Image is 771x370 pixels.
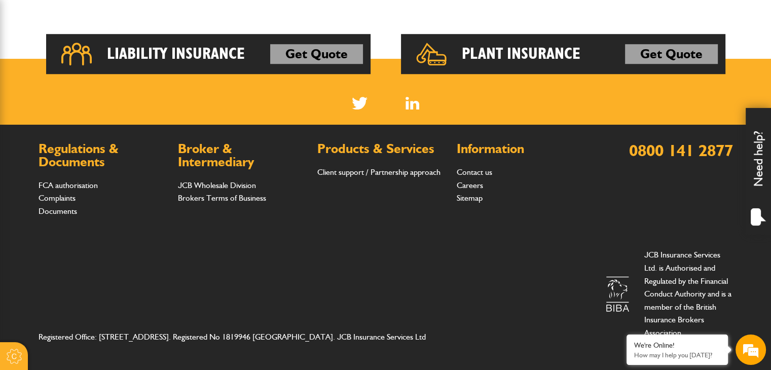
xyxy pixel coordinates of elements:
[39,142,168,168] h2: Regulations & Documents
[270,44,363,64] a: Get Quote
[39,193,76,203] a: Complaints
[634,351,720,359] p: How may I help you today?
[406,97,419,109] a: LinkedIn
[644,248,733,339] p: JCB Insurance Services Ltd. is Authorised and Regulated by the Financial Conduct Authority and is...
[629,140,733,160] a: 0800 141 2877
[746,108,771,235] div: Need help?
[457,142,586,156] h2: Information
[634,341,720,350] div: We're Online!
[166,5,191,29] div: Minimize live chat window
[53,57,170,70] div: Chat with us now
[352,97,368,109] img: Twitter
[178,193,266,203] a: Brokers Terms of Business
[406,97,419,109] img: Linked In
[317,167,440,177] a: Client support / Partnership approach
[457,180,483,190] a: Careers
[13,94,185,116] input: Enter your last name
[462,44,580,64] h2: Plant Insurance
[107,44,245,64] h2: Liability Insurance
[13,183,185,282] textarea: Type your message and hit 'Enter'
[178,142,307,168] h2: Broker & Intermediary
[13,154,185,176] input: Enter your phone number
[138,291,184,305] em: Start Chat
[457,193,483,203] a: Sitemap
[39,330,448,344] address: Registered Office: [STREET_ADDRESS]. Registered No 1819946 [GEOGRAPHIC_DATA]. JCB Insurance Servi...
[13,124,185,146] input: Enter your email address
[625,44,718,64] a: Get Quote
[17,56,43,70] img: d_20077148190_company_1631870298795_20077148190
[457,167,492,177] a: Contact us
[39,206,77,216] a: Documents
[178,180,256,190] a: JCB Wholesale Division
[317,142,447,156] h2: Products & Services
[39,180,98,190] a: FCA authorisation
